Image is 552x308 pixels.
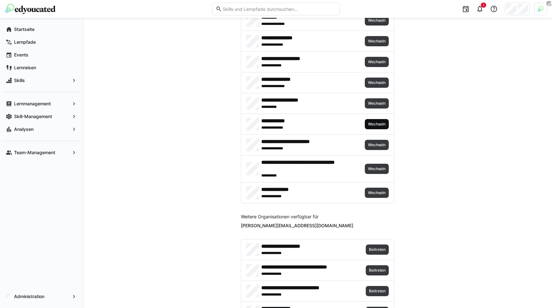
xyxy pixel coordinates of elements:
[367,122,386,127] span: Wechseln
[367,59,386,64] span: Wechseln
[365,164,389,174] button: Wechseln
[365,98,389,109] button: Wechseln
[365,36,389,46] button: Wechseln
[367,18,386,23] span: Wechseln
[368,247,386,252] span: Beitreten
[365,140,389,150] button: Wechseln
[241,214,394,220] p: Weitere Organisationen verfügbar für
[367,142,386,147] span: Wechseln
[368,289,386,294] span: Beitreten
[365,78,389,88] button: Wechseln
[366,244,389,255] button: Beitreten
[367,101,386,106] span: Wechseln
[483,3,484,7] span: 1
[241,222,394,229] p: [PERSON_NAME][EMAIL_ADDRESS][DOMAIN_NAME]
[366,265,389,275] button: Beitreten
[367,39,386,44] span: Wechseln
[367,80,386,85] span: Wechseln
[365,188,389,198] button: Wechseln
[365,119,389,129] button: Wechseln
[366,286,389,296] button: Beitreten
[365,57,389,67] button: Wechseln
[368,268,386,273] span: Beitreten
[367,166,386,171] span: Wechseln
[365,15,389,26] button: Wechseln
[222,6,336,12] input: Skills und Lernpfade durchsuchen…
[367,190,386,195] span: Wechseln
